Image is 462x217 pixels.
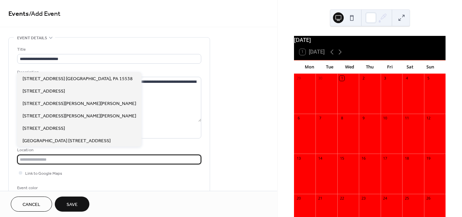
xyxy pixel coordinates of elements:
div: 20 [296,196,301,201]
div: Thu [360,60,380,74]
div: Description [17,69,200,76]
div: 18 [404,156,409,161]
div: Mon [299,60,320,74]
div: 25 [404,196,409,201]
div: 21 [318,196,323,201]
div: 14 [318,156,323,161]
button: Cancel [11,197,52,212]
div: Location [17,147,200,154]
span: [STREET_ADDRESS] [GEOGRAPHIC_DATA], PA 15538 [23,75,133,82]
span: Save [67,201,78,208]
div: 9 [361,116,366,121]
span: / Add Event [29,7,60,20]
div: 22 [339,196,344,201]
div: 16 [361,156,366,161]
div: 11 [404,116,409,121]
div: Sun [420,60,440,74]
div: Fri [380,60,400,74]
div: 8 [339,116,344,121]
div: 23 [361,196,366,201]
div: Title [17,46,200,53]
div: Sat [400,60,420,74]
div: Tue [320,60,340,74]
div: 6 [296,116,301,121]
div: Event color [17,184,68,192]
button: Save [55,197,89,212]
div: 15 [339,156,344,161]
div: 17 [383,156,388,161]
span: [STREET_ADDRESS] [23,125,65,132]
span: Cancel [23,201,40,208]
span: [GEOGRAPHIC_DATA] [STREET_ADDRESS] [23,137,111,144]
div: 3 [383,76,388,81]
div: 7 [318,116,323,121]
span: Link to Google Maps [25,170,62,177]
div: 5 [426,76,431,81]
span: [STREET_ADDRESS][PERSON_NAME][PERSON_NAME] [23,100,136,107]
div: 1 [339,76,344,81]
span: Event details [17,35,47,42]
span: [STREET_ADDRESS] [23,88,65,95]
div: 10 [383,116,388,121]
div: [DATE] [294,36,446,44]
div: 24 [383,196,388,201]
div: 12 [426,116,431,121]
div: 30 [318,76,323,81]
div: 2 [361,76,366,81]
div: Wed [340,60,360,74]
div: 4 [404,76,409,81]
div: 13 [296,156,301,161]
div: 19 [426,156,431,161]
div: 29 [296,76,301,81]
span: [STREET_ADDRESS][PERSON_NAME][PERSON_NAME] [23,112,136,119]
a: Events [8,7,29,20]
div: 26 [426,196,431,201]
